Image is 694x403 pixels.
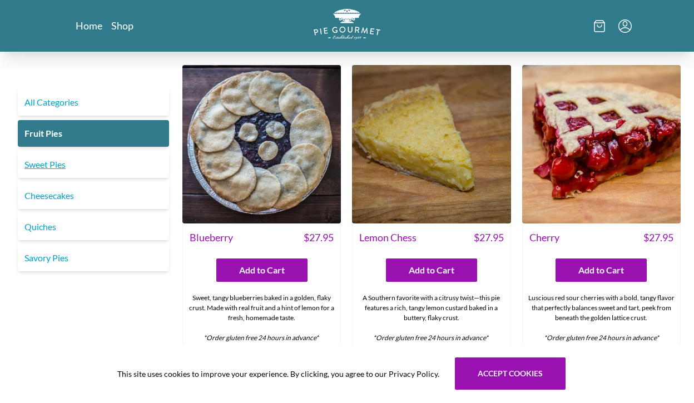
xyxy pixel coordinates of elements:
a: Quiches [18,213,169,240]
img: Cherry [522,65,681,223]
em: *Order gluten free 24 hours in advance* [544,334,659,342]
a: Fruit Pies [18,120,169,147]
img: Blueberry [182,65,341,223]
a: Shop [111,19,133,32]
button: Add to Cart [556,258,647,282]
span: $ 27.95 [474,230,504,245]
img: Lemon Chess [352,65,510,223]
span: $ 27.95 [304,230,334,245]
button: Add to Cart [216,258,308,282]
div: A Southern favorite with a citrusy twist—this pie features a rich, tangy lemon custard baked in a... [353,288,510,347]
span: Add to Cart [239,263,285,277]
a: Savory Pies [18,245,169,271]
a: All Categories [18,89,169,116]
a: Logo [314,9,380,43]
a: Cheesecakes [18,182,169,209]
a: Sweet Pies [18,151,169,178]
span: Blueberry [190,230,233,245]
span: This site uses cookies to improve your experience. By clicking, you agree to our Privacy Policy. [117,368,439,380]
button: Accept cookies [455,357,566,390]
button: Menu [618,19,632,33]
div: Sweet, tangy blueberries baked in a golden, flaky crust. Made with real fruit and a hint of lemon... [183,288,340,347]
img: logo [314,9,380,39]
div: Luscious red sour cherries with a bold, tangy flavor that perfectly balances sweet and tart, peek... [523,288,680,357]
span: Add to Cart [578,263,624,277]
a: Home [76,19,102,32]
span: Lemon Chess [359,230,417,245]
span: $ 27.95 [643,230,673,245]
span: Cherry [529,230,559,245]
span: Add to Cart [409,263,454,277]
button: Add to Cart [386,258,477,282]
em: *Order gluten free 24 hours in advance* [204,334,319,342]
em: *Order gluten free 24 hours in advance* [373,334,488,342]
